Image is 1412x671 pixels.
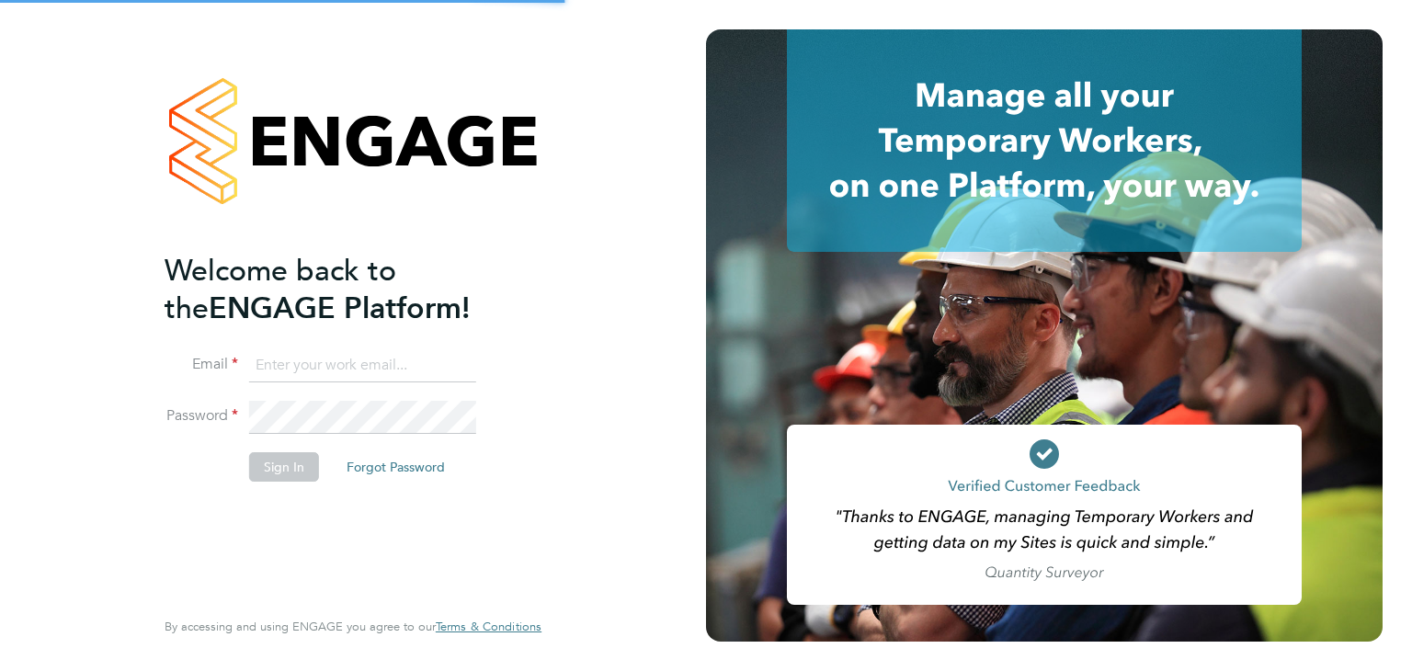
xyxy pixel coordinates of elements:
span: Welcome back to the [165,253,396,326]
label: Email [165,355,238,374]
input: Enter your work email... [249,349,476,382]
h2: ENGAGE Platform! [165,252,523,327]
label: Password [165,406,238,426]
button: Sign In [249,452,319,482]
button: Forgot Password [332,452,460,482]
span: By accessing and using ENGAGE you agree to our [165,619,541,634]
a: Terms & Conditions [436,620,541,634]
span: Terms & Conditions [436,619,541,634]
